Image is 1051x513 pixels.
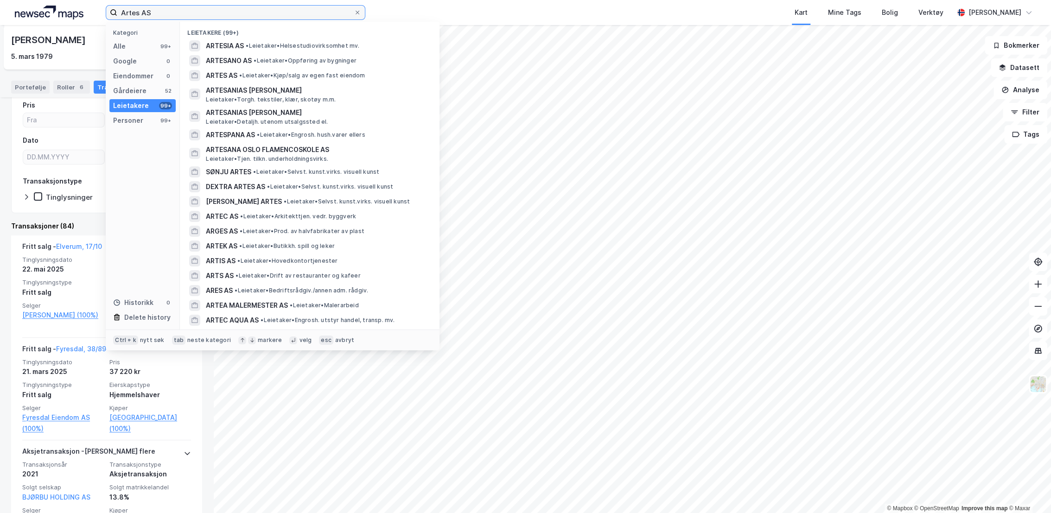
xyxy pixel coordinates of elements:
div: Kart [795,7,808,18]
span: ARTEA MALERMESTER AS [206,300,288,311]
a: [GEOGRAPHIC_DATA] (100%) [109,412,191,434]
div: Kategori [113,29,176,36]
span: Leietaker • Oppføring av bygninger [254,57,357,64]
div: Gårdeiere [113,85,147,96]
div: 37 220 kr [109,366,191,377]
span: • [235,287,237,294]
div: Leietakere [113,100,149,111]
span: DEXTRA ARTES AS [206,181,265,192]
button: Filter [1003,103,1047,121]
img: Z [1029,375,1047,393]
input: Fra [23,113,104,127]
div: Transaksjoner (84) [11,221,202,232]
div: Hjemmelshaver [109,389,191,400]
span: ARGES AS [206,226,238,237]
div: 6 [77,82,86,92]
div: Delete history [124,312,171,323]
span: Tinglysningsdato [22,256,104,264]
div: neste kategori [187,336,231,344]
a: Fyresdal, 38/89 [56,345,106,353]
iframe: Chat Widget [1005,469,1051,513]
span: ARTEC AS [206,211,238,222]
span: SØNJU ARTES [206,166,251,177]
a: Improve this map [962,505,1007,512]
div: [PERSON_NAME] [968,7,1021,18]
span: • [240,213,243,220]
span: Solgt selskap [22,483,104,491]
div: Aksjetransaksjon - [PERSON_NAME] flere [22,446,155,461]
span: Selger [22,302,104,310]
span: Leietaker • Bedriftsrådgiv./annen adm. rådgiv. [235,287,368,294]
span: ARTESANA OSLO FLAMENCOSKOLE AS [206,144,428,155]
div: Tinglysninger [46,193,93,202]
div: 21. mars 2025 [22,366,104,377]
input: Søk på adresse, matrikkel, gårdeiere, leietakere eller personer [117,6,354,19]
span: • [239,242,242,249]
span: Transaksjonsår [22,461,104,469]
div: avbryt [335,336,354,344]
button: Tags [1004,125,1047,144]
span: Pris [109,358,191,366]
a: Fyresdal Eiendom AS (100%) [22,412,104,434]
div: markere [258,336,282,344]
span: ARTESIA AS [206,40,244,51]
span: Leietaker • Helsestudiovirksomhet mv. [246,42,359,50]
span: Leietaker • Selvst. kunst.virks. visuell kunst [267,183,393,190]
div: Ctrl + k [113,336,138,345]
span: Leietaker • Detaljh. utenom utsalgssted el. [206,118,328,126]
span: • [253,168,256,175]
span: Leietaker • Engrosh. hush.varer ellers [257,131,365,139]
div: 22. mai 2025 [22,264,104,275]
div: 0 [165,72,172,80]
div: Aksjetransaksjon [109,469,191,480]
span: ARTESANO AS [206,55,252,66]
span: ARTIS AS [206,255,236,266]
span: Leietaker • Kjøp/salg av egen fast eiendom [239,72,365,79]
div: 99+ [159,102,172,109]
span: • [261,317,263,323]
span: Leietaker • Hovedkontortjenester [237,257,338,265]
img: logo.a4113a55bc3d86da70a041830d287a7e.svg [15,6,83,19]
span: Leietaker • Engrosh. utstyr handel, transp. mv. [261,317,395,324]
div: Historikk [113,297,153,308]
div: [PERSON_NAME] [11,32,87,47]
button: Analyse [994,81,1047,99]
span: Leietaker • Selvst. kunst.virks. visuell kunst [284,198,410,205]
div: nytt søk [140,336,165,344]
div: 99+ [159,117,172,124]
div: Fritt salg [22,389,104,400]
div: tab [172,336,186,345]
span: ARTESANIAS [PERSON_NAME] [206,85,428,96]
span: Leietaker • Drift av restauranter og kafeer [236,272,360,279]
div: Personer [113,115,143,126]
div: Bolig [882,7,898,18]
span: • [257,131,260,138]
a: Mapbox [887,505,912,512]
div: 5. mars 1979 [11,51,53,62]
span: • [239,72,242,79]
span: • [267,183,270,190]
span: Transaksjonstype [109,461,191,469]
div: esc [319,336,333,345]
div: Pris [23,100,35,111]
div: Roller [53,81,90,94]
div: Dato [23,135,38,146]
span: Leietaker • Butikkh. spill og leker [239,242,335,250]
div: Alle [113,41,126,52]
div: Transaksjoner [94,81,159,94]
span: Tinglysningstype [22,279,104,286]
input: DD.MM.YYYY [23,150,104,164]
div: 2021 [22,469,104,480]
span: [PERSON_NAME] ARTES [206,196,282,207]
div: 99+ [159,43,172,50]
div: Fritt salg [22,287,104,298]
div: 52 [165,87,172,95]
a: OpenStreetMap [914,505,959,512]
span: Leietaker • Malerarbeid [290,302,358,309]
div: Mine Tags [828,7,861,18]
div: Eiendommer [113,70,153,82]
span: • [237,257,240,264]
div: velg [299,336,312,344]
span: Leietaker • Tjen. tilkn. underholdningsvirks. [206,155,328,163]
button: Bokmerker [985,36,1047,55]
